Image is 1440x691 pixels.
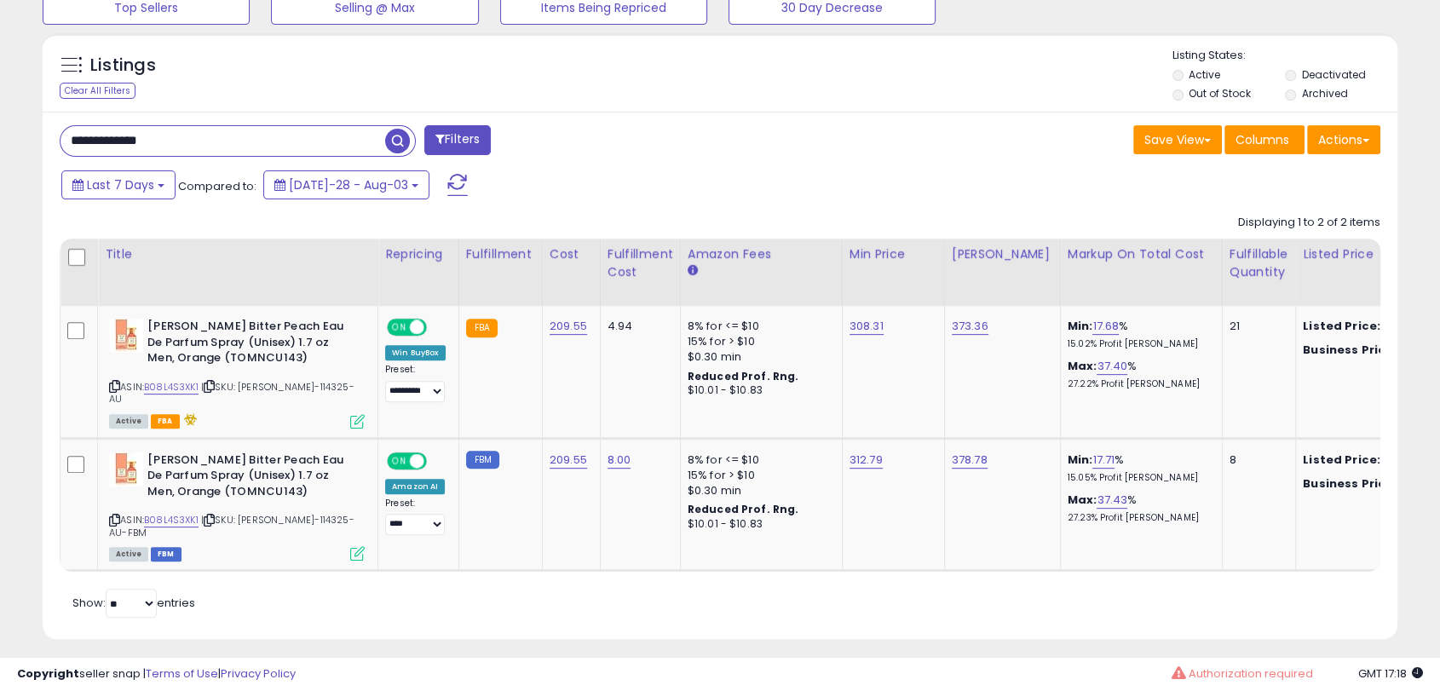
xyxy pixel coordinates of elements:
a: Terms of Use [146,665,218,682]
a: 308.31 [850,318,884,335]
div: Repricing [385,245,452,263]
img: 41wBuOdk50L._SL40_.jpg [109,319,143,353]
span: 2025-08-11 17:18 GMT [1358,665,1423,682]
span: Compared to: [178,178,256,194]
label: Archived [1302,86,1348,101]
p: 27.23% Profit [PERSON_NAME] [1068,512,1209,524]
button: Save View [1133,125,1222,154]
div: 8% for <= $10 [688,452,829,468]
small: FBM [466,451,499,469]
th: The percentage added to the cost of goods (COGS) that forms the calculator for Min & Max prices. [1060,239,1222,306]
a: 17.71 [1092,452,1115,469]
span: Last 7 Days [87,176,154,193]
label: Out of Stock [1189,86,1251,101]
i: hazardous material [180,413,198,425]
span: FBM [151,547,181,561]
div: $0.30 min [688,349,829,365]
div: Fulfillable Quantity [1230,245,1288,281]
div: 15% for > $10 [688,468,829,483]
button: Last 7 Days [61,170,176,199]
span: ON [389,320,410,335]
b: Max: [1068,492,1097,508]
div: % [1068,492,1209,524]
button: [DATE]-28 - Aug-03 [263,170,429,199]
b: Reduced Prof. Rng. [688,502,799,516]
b: Min: [1068,318,1093,334]
a: 373.36 [952,318,988,335]
span: FBA [151,414,180,429]
b: Business Price: [1303,342,1397,358]
div: Displaying 1 to 2 of 2 items [1238,215,1380,231]
div: Cost [550,245,593,263]
div: ASIN: [109,452,365,560]
div: 21 [1230,319,1282,334]
span: All listings currently available for purchase on Amazon [109,414,148,429]
h5: Listings [90,54,156,78]
span: | SKU: [PERSON_NAME]-114325-AU-FBM [109,513,354,538]
a: 17.68 [1092,318,1119,335]
div: % [1068,359,1209,390]
a: B08L4S3XK1 [144,380,199,394]
a: 378.78 [952,452,988,469]
div: 15% for > $10 [688,334,829,349]
span: OFF [424,453,452,468]
div: $0.30 min [688,483,829,498]
div: $10.01 - $10.83 [688,383,829,398]
span: Show: entries [72,595,195,611]
div: 8% for <= $10 [688,319,829,334]
p: 15.02% Profit [PERSON_NAME] [1068,338,1209,350]
span: ON [389,453,410,468]
a: 37.43 [1097,492,1127,509]
b: Reduced Prof. Rng. [688,369,799,383]
small: Amazon Fees. [688,263,698,279]
button: Columns [1224,125,1305,154]
div: Fulfillment [466,245,535,263]
div: Win BuyBox [385,345,446,360]
b: [PERSON_NAME] Bitter Peach Eau De Parfum Spray (Unisex) 1.7 oz Men, Orange (TOMNCU143) [147,452,354,504]
span: | SKU: [PERSON_NAME]-114325-AU [109,380,354,406]
div: % [1068,452,1209,484]
span: All listings currently available for purchase on Amazon [109,547,148,561]
small: FBA [466,319,498,337]
label: Active [1189,67,1220,82]
b: [PERSON_NAME] Bitter Peach Eau De Parfum Spray (Unisex) 1.7 oz Men, Orange (TOMNCU143) [147,319,354,371]
label: Deactivated [1302,67,1366,82]
a: 209.55 [550,452,587,469]
div: Clear All Filters [60,83,135,99]
div: Amazon AI [385,479,445,494]
div: 8 [1230,452,1282,468]
div: Fulfillment Cost [608,245,673,281]
div: 4.94 [608,319,667,334]
div: ASIN: [109,319,365,427]
img: 41wBuOdk50L._SL40_.jpg [109,452,143,487]
div: Amazon Fees [688,245,835,263]
p: 15.05% Profit [PERSON_NAME] [1068,472,1209,484]
div: seller snap | | [17,666,296,682]
span: [DATE]-28 - Aug-03 [289,176,408,193]
b: Listed Price: [1303,452,1380,468]
a: 8.00 [608,452,631,469]
a: 312.79 [850,452,883,469]
button: Filters [424,125,491,155]
a: 209.55 [550,318,587,335]
div: Min Price [850,245,937,263]
a: Privacy Policy [221,665,296,682]
div: [PERSON_NAME] [952,245,1053,263]
b: Min: [1068,452,1093,468]
div: $10.01 - $10.83 [688,517,829,532]
div: Title [105,245,371,263]
a: B08L4S3XK1 [144,513,199,527]
b: Business Price: [1303,475,1397,492]
div: Markup on Total Cost [1068,245,1215,263]
span: OFF [424,320,452,335]
div: Preset: [385,364,446,402]
p: Listing States: [1172,48,1397,64]
b: Listed Price: [1303,318,1380,334]
button: Actions [1307,125,1380,154]
b: Max: [1068,358,1097,374]
div: % [1068,319,1209,350]
strong: Copyright [17,665,79,682]
span: Columns [1236,131,1289,148]
a: 37.40 [1097,358,1127,375]
div: Preset: [385,498,446,536]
